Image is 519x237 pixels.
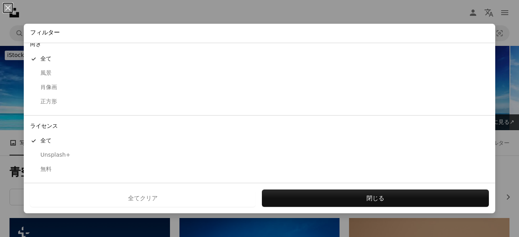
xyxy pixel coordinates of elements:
[30,151,489,159] div: Unsplash+
[24,37,495,52] div: 向き
[24,95,495,109] button: 正方形
[30,98,489,106] div: 正方形
[24,134,495,148] button: 全て
[30,137,489,145] div: 全て
[30,28,60,37] h4: フィルター
[24,66,495,80] button: 風景
[30,190,256,207] button: 全てクリア
[24,148,495,162] button: Unsplash+
[24,80,495,95] button: 肖像画
[30,165,489,173] div: 無料
[24,162,495,176] button: 無料
[30,69,489,77] div: 風景
[24,52,495,66] button: 全て
[24,119,495,134] div: ライセンス
[30,83,489,91] div: 肖像画
[30,55,489,63] div: 全て
[262,190,489,207] button: 閉じる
